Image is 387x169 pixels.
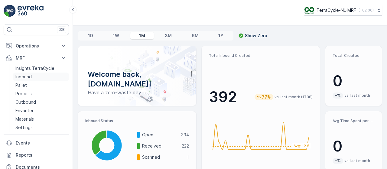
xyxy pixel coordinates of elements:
[15,108,34,114] p: Envanter
[317,7,356,13] p: TerraCycle-NL-MRF
[187,154,189,160] p: 1
[4,149,69,161] a: Reports
[59,27,65,32] p: ⌘B
[13,123,69,132] a: Settings
[245,33,267,39] p: Show Zero
[261,94,272,100] p: 77%
[85,119,189,123] p: Inbound Status
[139,33,145,39] p: 1M
[275,95,313,99] p: vs. last month (1738)
[333,53,375,58] p: Total Created
[13,64,69,73] a: Insights TerraCycle
[304,7,314,14] img: TC_v739CUj.png
[13,89,69,98] a: Process
[344,93,370,98] p: vs. last month
[16,43,57,49] p: Operations
[209,53,313,58] p: Total Inbound Created
[16,140,67,146] p: Events
[15,99,36,105] p: Outbound
[142,132,177,138] p: Open
[333,72,375,90] p: 0
[209,88,237,106] p: 392
[15,82,27,88] p: Pallet
[15,125,33,131] p: Settings
[334,158,341,164] p: -%
[13,73,69,81] a: Inbound
[334,93,341,99] p: -%
[15,91,32,97] p: Process
[304,5,382,16] button: TerraCycle-NL-MRF(+02:00)
[13,115,69,123] a: Materials
[113,33,119,39] p: 1W
[18,5,44,17] img: logo_light-DOdMpM7g.png
[333,119,375,123] p: Avg Time Spent per Process (hr)
[165,33,172,39] p: 3M
[15,74,32,80] p: Inbound
[192,33,199,39] p: 6M
[142,154,183,160] p: Scanned
[333,137,375,155] p: 0
[13,98,69,106] a: Outbound
[15,116,34,122] p: Materials
[15,65,54,71] p: Insights TerraCycle
[88,33,93,39] p: 1D
[182,143,189,149] p: 222
[4,52,69,64] button: MRF
[142,143,178,149] p: Received
[16,55,57,61] p: MRF
[4,137,69,149] a: Events
[13,106,69,115] a: Envanter
[344,158,370,163] p: vs. last month
[359,8,374,13] p: ( +02:00 )
[88,89,187,96] p: Have a zero-waste day
[181,132,189,138] p: 394
[4,40,69,52] button: Operations
[88,70,187,89] p: Welcome back, [DOMAIN_NAME]!
[16,152,67,158] p: Reports
[218,33,223,39] p: 1Y
[4,5,16,17] img: logo
[13,81,69,89] a: Pallet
